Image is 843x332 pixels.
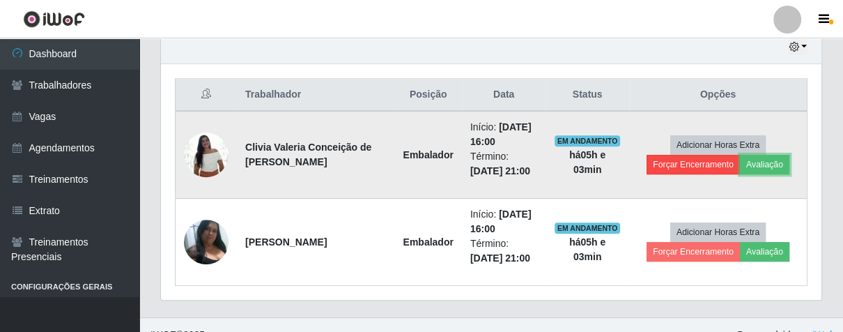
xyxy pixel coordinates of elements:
button: Adicionar Horas Extra [670,222,766,242]
li: Término: [470,236,538,266]
time: [DATE] 21:00 [470,252,530,264]
button: Avaliação [740,155,789,174]
strong: [PERSON_NAME] [245,236,327,248]
img: 1720889909198.jpeg [184,220,229,264]
th: Opções [629,79,807,112]
strong: há 05 h e 03 min [569,149,605,175]
img: 1667645848902.jpeg [184,125,229,184]
img: CoreUI Logo [23,10,85,28]
button: Adicionar Horas Extra [670,135,766,155]
span: EM ANDAMENTO [555,222,621,234]
li: Término: [470,149,538,179]
strong: Embalador [403,149,453,160]
button: Forçar Encerramento [647,242,740,262]
time: [DATE] 16:00 [470,209,532,234]
button: Forçar Encerramento [647,155,740,174]
time: [DATE] 21:00 [470,165,530,176]
li: Início: [470,120,538,149]
li: Início: [470,207,538,236]
th: Trabalhador [237,79,394,112]
strong: Embalador [403,236,453,248]
th: Status [546,79,629,112]
strong: há 05 h e 03 min [569,236,605,262]
th: Data [462,79,546,112]
strong: Clivia Valeria Conceição de [PERSON_NAME] [245,142,371,167]
span: EM ANDAMENTO [555,135,621,146]
time: [DATE] 16:00 [470,121,532,147]
button: Avaliação [740,242,789,262]
th: Posição [394,79,461,112]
